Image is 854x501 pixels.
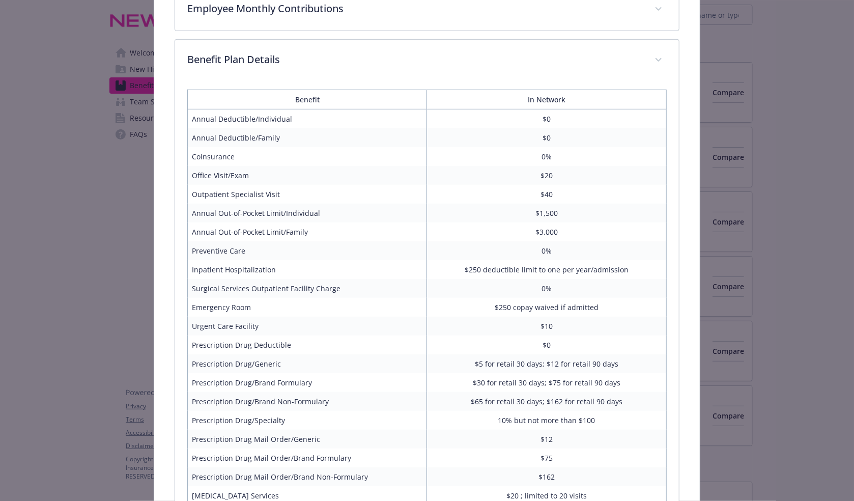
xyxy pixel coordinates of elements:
td: $20 [427,166,666,185]
td: $0 [427,336,666,354]
td: Outpatient Specialist Visit [188,185,427,204]
td: Annual Out-of-Pocket Limit/Family [188,222,427,241]
td: Prescription Drug Mail Order/Brand Formulary [188,449,427,467]
td: $3,000 [427,222,666,241]
th: In Network [427,90,666,109]
td: Annual Deductible/Individual [188,109,427,129]
td: $40 [427,185,666,204]
td: Inpatient Hospitalization [188,260,427,279]
td: Prescription Drug/Brand Formulary [188,373,427,392]
td: $10 [427,317,666,336]
td: Prescription Drug Deductible [188,336,427,354]
td: Prescription Drug/Brand Non-Formulary [188,392,427,411]
td: 0% [427,147,666,166]
td: $65 for retail 30 days; $162 for retail 90 days [427,392,666,411]
td: Prescription Drug Mail Order/Brand Non-Formulary [188,467,427,486]
td: 0% [427,279,666,298]
td: Urgent Care Facility [188,317,427,336]
td: $0 [427,109,666,129]
td: $0 [427,128,666,147]
td: Coinsurance [188,147,427,166]
td: $30 for retail 30 days; $75 for retail 90 days [427,373,666,392]
td: Office Visit/Exam [188,166,427,185]
td: $250 deductible limit to one per year/admission [427,260,666,279]
p: Employee Monthly Contributions [187,1,642,16]
td: 0% [427,241,666,260]
td: $12 [427,430,666,449]
td: $250 copay waived if admitted [427,298,666,317]
td: $5 for retail 30 days; $12 for retail 90 days [427,354,666,373]
td: Emergency Room [188,298,427,317]
td: Prescription Drug Mail Order/Generic [188,430,427,449]
td: Prescription Drug/Specialty [188,411,427,430]
td: 10% but not more than $100 [427,411,666,430]
td: Annual Out-of-Pocket Limit/Individual [188,204,427,222]
td: $162 [427,467,666,486]
td: Annual Deductible/Family [188,128,427,147]
div: Benefit Plan Details [175,40,679,81]
td: $75 [427,449,666,467]
p: Benefit Plan Details [187,52,642,67]
td: Prescription Drug/Generic [188,354,427,373]
td: $1,500 [427,204,666,222]
td: Preventive Care [188,241,427,260]
th: Benefit [188,90,427,109]
td: Surgical Services Outpatient Facility Charge [188,279,427,298]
